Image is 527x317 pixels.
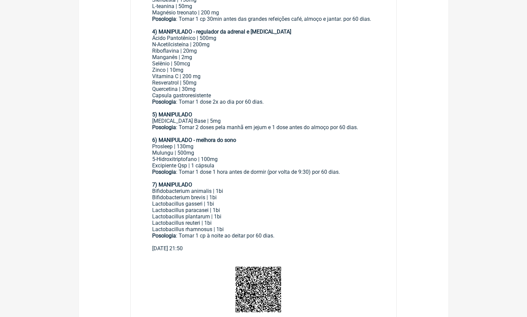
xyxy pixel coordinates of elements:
div: 5-Hidroxitriptofano | 100mg [152,156,375,162]
div: Prosleep | 130mg Mulungu | 500mg [152,143,375,156]
div: Lactobacillus paracasei | 1bi [152,207,375,213]
div: Resveratrol | 50mg [152,80,375,86]
div: Capsula gastroresistente [152,92,375,99]
div: Lactobacillus rhamnosus | 1bi [152,226,375,232]
strong: 5) MANIPULADO [152,111,192,118]
strong: 6) MANIPULADO - melhora do sono [152,137,236,143]
strong: 4) MANIPULADO - regulador da adrenal e [MEDICAL_DATA] [152,29,291,35]
div: Bifidobacterium animalis | 1bi [152,188,375,194]
div: : Tomar 2 doses pela manhã em jejum e 1 dose antes do almoço por 60 dias. [152,124,375,137]
div: Manganês | 2mg [152,54,375,60]
div: Lactobacillus gasseri | 1bi [152,201,375,207]
div: Quercetina | 30mg [152,86,375,92]
div: Bifidobacterium brevis | 1bi [152,194,375,201]
div: Ácido Pantotênico | 500mg [152,35,375,41]
div: : Tomar 1 dose 1 hora antes de dormir (por volta de 9:30) por 60 dias. [152,169,375,175]
strong: Posologia [152,16,176,22]
div: Excipiente Qsp | 1 cápsula [152,162,375,169]
div: Riboflavina | 20mg [152,48,375,54]
div: Lactobacillus plantarum | 1bi [152,213,375,220]
div: Lactobacillus reuteri | 1bi [152,220,375,226]
div: Zinco | 10mg Vitamina C | 200 mg [152,67,375,80]
div: : Tomar 1 dose 2x ao dia por 60 dias. [152,99,375,111]
strong: Posologia [152,124,176,130]
div: N-Acetilcisteína | 200mg [152,41,375,48]
div: : Tomar 1 cp à noite ao deitar por 60 dias. [152,232,375,245]
div: [MEDICAL_DATA] Base | 5mg [152,118,375,124]
strong: Posologia [152,169,176,175]
strong: Posologia [152,99,176,105]
img: AR1WWudZ6InkAAAAAElFTkSuQmCC [233,264,283,315]
div: [DATE] 21:50 [152,245,375,252]
div: : Tomar 1 cp 30min antes das grandes refeições café, almoço e jantar. por 60 dias. [152,16,375,29]
strong: 7) MANIPULADO [152,181,192,188]
strong: Posologia [152,232,176,239]
div: Selênio | 50mcg [152,60,375,67]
